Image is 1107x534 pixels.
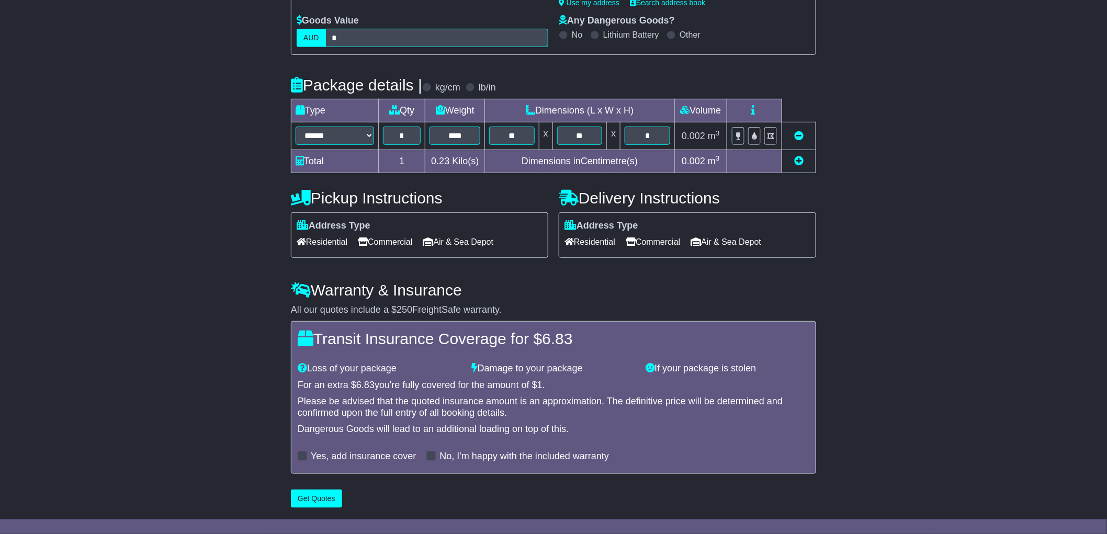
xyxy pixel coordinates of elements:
[682,156,705,166] span: 0.002
[572,30,582,40] label: No
[292,363,467,374] div: Loss of your package
[716,129,720,137] sup: 3
[537,380,543,390] span: 1
[794,131,804,141] a: Remove this item
[298,330,809,347] h4: Transit Insurance Coverage for $
[297,15,359,27] label: Goods Value
[682,131,705,141] span: 0.002
[425,150,485,173] td: Kilo(s)
[423,234,494,250] span: Air & Sea Depot
[297,29,326,47] label: AUD
[298,424,809,435] div: Dangerous Goods will lead to an additional loading on top of this.
[542,330,572,347] span: 6.83
[626,234,680,250] span: Commercial
[379,99,425,122] td: Qty
[431,156,449,166] span: 0.23
[564,234,615,250] span: Residential
[691,234,762,250] span: Air & Sea Depot
[485,99,675,122] td: Dimensions (L x W x H)
[291,304,816,316] div: All our quotes include a $ FreightSafe warranty.
[467,363,641,374] div: Damage to your package
[607,122,620,150] td: x
[674,99,727,122] td: Volume
[297,234,347,250] span: Residential
[311,451,416,462] label: Yes, add insurance cover
[716,154,720,162] sup: 3
[435,82,460,94] label: kg/cm
[291,99,379,122] td: Type
[291,490,342,508] button: Get Quotes
[640,363,815,374] div: If your package is stolen
[356,380,375,390] span: 6.83
[297,220,370,232] label: Address Type
[479,82,496,94] label: lb/in
[564,220,638,232] label: Address Type
[680,30,701,40] label: Other
[298,380,809,391] div: For an extra $ you're fully covered for the amount of $ .
[291,150,379,173] td: Total
[708,131,720,141] span: m
[379,150,425,173] td: 1
[439,451,609,462] label: No, I'm happy with the included warranty
[485,150,675,173] td: Dimensions in Centimetre(s)
[298,396,809,418] div: Please be advised that the quoted insurance amount is an approximation. The definitive price will...
[794,156,804,166] a: Add new item
[425,99,485,122] td: Weight
[539,122,552,150] td: x
[559,15,675,27] label: Any Dangerous Goods?
[358,234,412,250] span: Commercial
[397,304,412,315] span: 250
[559,189,816,207] h4: Delivery Instructions
[291,76,422,94] h4: Package details |
[603,30,659,40] label: Lithium Battery
[291,189,548,207] h4: Pickup Instructions
[291,281,816,299] h4: Warranty & Insurance
[708,156,720,166] span: m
